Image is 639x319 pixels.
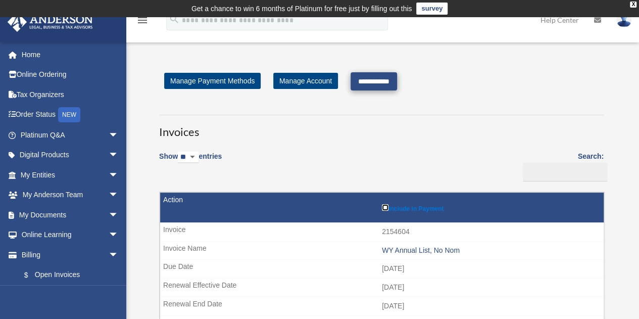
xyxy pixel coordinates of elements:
[109,125,129,146] span: arrow_drop_down
[273,73,338,89] a: Manage Account
[178,152,199,163] select: Showentries
[616,13,631,27] img: User Pic
[191,3,412,15] div: Get a chance to win 6 months of Platinum for free just by filling out this
[7,205,134,225] a: My Documentsarrow_drop_down
[169,14,180,25] i: search
[7,44,134,65] a: Home
[7,65,134,85] a: Online Ordering
[109,165,129,186] span: arrow_drop_down
[382,204,388,211] input: Include in Payment
[5,12,96,32] img: Anderson Advisors Platinum Portal
[109,225,129,246] span: arrow_drop_down
[160,222,604,242] td: 2154604
[523,163,607,182] input: Search:
[7,105,134,125] a: Order StatusNEW
[160,259,604,279] td: [DATE]
[14,265,124,286] a: $Open Invoices
[7,84,134,105] a: Tax Organizers
[7,185,134,205] a: My Anderson Teamarrow_drop_down
[7,165,134,185] a: My Entitiesarrow_drop_down
[382,246,599,255] div: WY Annual List, No Nom
[136,14,149,26] i: menu
[164,73,261,89] a: Manage Payment Methods
[109,185,129,206] span: arrow_drop_down
[7,145,134,165] a: Digital Productsarrow_drop_down
[160,297,604,316] td: [DATE]
[109,205,129,225] span: arrow_drop_down
[109,245,129,265] span: arrow_drop_down
[7,225,134,245] a: Online Learningarrow_drop_down
[416,3,448,15] a: survey
[382,202,599,212] label: Include in Payment
[136,18,149,26] a: menu
[7,125,134,145] a: Platinum Q&Aarrow_drop_down
[630,2,636,8] div: close
[7,245,129,265] a: Billingarrow_drop_down
[159,150,222,173] label: Show entries
[519,150,604,181] label: Search:
[160,278,604,297] td: [DATE]
[109,145,129,166] span: arrow_drop_down
[58,107,80,122] div: NEW
[159,115,604,140] h3: Invoices
[30,269,35,282] span: $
